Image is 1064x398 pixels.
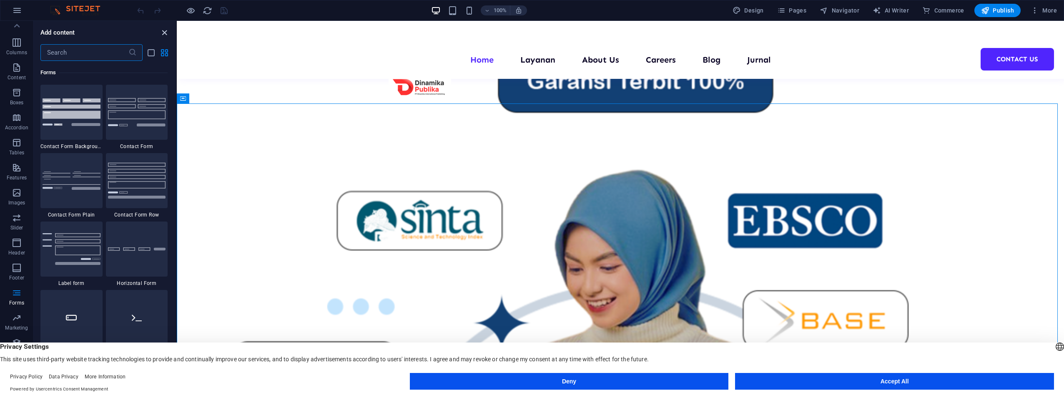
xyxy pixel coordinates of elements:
p: Content [8,74,26,81]
div: Label form [40,222,103,287]
span: AI Writer [873,6,909,15]
img: form-with-background.svg [43,98,100,126]
i: On resize automatically adjust zoom level to fit chosen device. [515,7,522,14]
button: Navigator [816,4,863,17]
span: Contact Form Background [40,143,103,150]
span: Contact Form [106,143,168,150]
p: Forms [9,300,24,306]
button: close panel [159,28,169,38]
img: form-horizontal.svg [108,247,166,251]
div: Input [106,290,168,355]
p: Tables [9,149,24,156]
p: Header [8,249,25,256]
button: grid-view [159,48,169,58]
button: Design [729,4,767,17]
span: Label form [40,280,103,287]
button: Click here to leave preview mode and continue editing [186,5,196,15]
button: Commerce [919,4,968,17]
button: list-view [146,48,156,58]
p: Boxes [10,99,24,106]
p: Features [7,174,27,181]
button: 100% [481,5,510,15]
span: Pages [777,6,806,15]
img: contact-form.svg [108,98,166,126]
button: reload [202,5,212,15]
span: Contact Form Row [106,212,168,218]
span: Horizontal Form [106,280,168,287]
h6: Forms [40,68,168,78]
p: Columns [6,49,27,56]
div: Contact Form [106,85,168,150]
img: contact-form-label.svg [43,233,100,265]
p: Images [8,199,25,206]
button: Pages [774,4,810,17]
p: Slider [10,224,23,231]
img: Editor Logo [48,5,110,15]
div: Contact Form Row [106,153,168,218]
div: Horizontal Form [106,222,168,287]
p: Marketing [5,325,28,331]
input: Search [40,44,128,61]
div: Design (Ctrl+Alt+Y) [729,4,767,17]
span: Navigator [820,6,859,15]
span: Design [733,6,764,15]
span: Commerce [922,6,964,15]
i: Reload page [203,6,212,15]
p: Footer [9,275,24,281]
h6: Add content [40,28,75,38]
button: Publish [974,4,1021,17]
div: Form [40,290,103,355]
div: Contact Form Plain [40,153,103,218]
p: Accordion [5,124,28,131]
h6: 100% [493,5,507,15]
span: Publish [981,6,1014,15]
div: Contact Form Background [40,85,103,150]
button: AI Writer [869,4,912,17]
img: contact-form-plain.svg [43,171,100,190]
button: More [1027,4,1060,17]
img: contact-form-row.svg [108,163,166,198]
span: More [1031,6,1057,15]
span: Contact Form Plain [40,212,103,218]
